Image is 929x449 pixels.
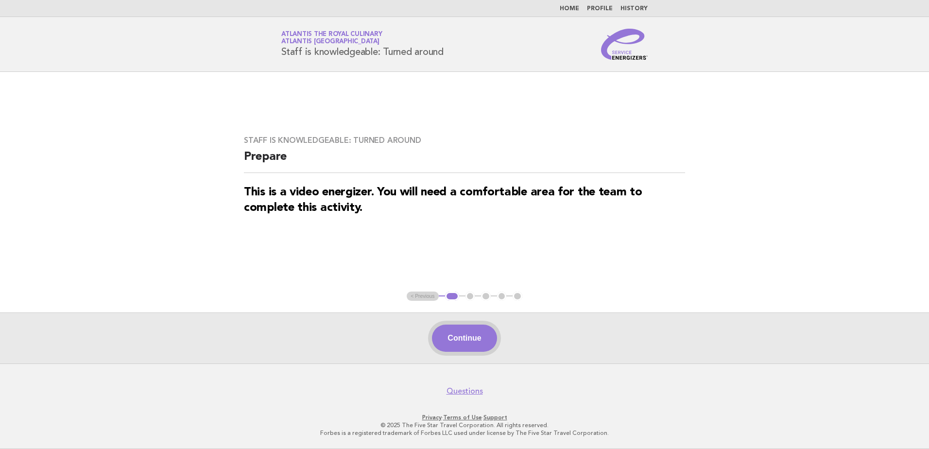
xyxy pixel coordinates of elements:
h2: Prepare [244,149,685,173]
a: History [620,6,648,12]
a: Support [483,414,507,421]
h1: Staff is knowledgeable: Turned around [281,32,444,57]
a: Questions [447,386,483,396]
h3: Staff is knowledgeable: Turned around [244,136,685,145]
strong: This is a video energizer. You will need a comfortable area for the team to complete this activity. [244,187,642,214]
a: Atlantis the Royal CulinaryAtlantis [GEOGRAPHIC_DATA] [281,31,382,45]
p: · · [167,414,762,421]
a: Privacy [422,414,442,421]
img: Service Energizers [601,29,648,60]
a: Terms of Use [443,414,482,421]
a: Home [560,6,579,12]
span: Atlantis [GEOGRAPHIC_DATA] [281,39,379,45]
button: 1 [445,292,459,301]
p: © 2025 The Five Star Travel Corporation. All rights reserved. [167,421,762,429]
button: Continue [432,325,497,352]
p: Forbes is a registered trademark of Forbes LLC used under license by The Five Star Travel Corpora... [167,429,762,437]
a: Profile [587,6,613,12]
